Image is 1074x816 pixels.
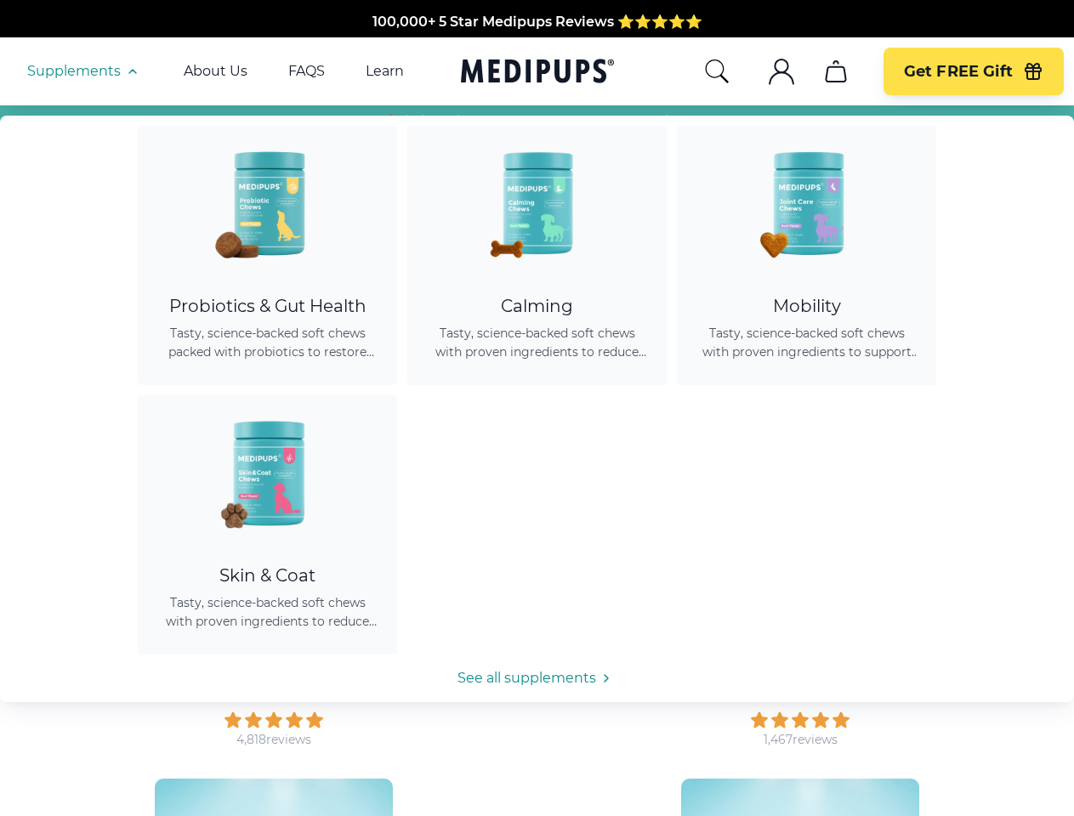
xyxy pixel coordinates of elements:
img: Probiotic Dog Chews - Medipups [191,126,344,279]
span: Made In The [GEOGRAPHIC_DATA] from domestic & globally sourced ingredients [254,14,820,30]
a: FAQS [288,63,325,80]
div: 4,818 reviews [236,732,311,748]
button: account [761,51,802,92]
a: Joint Care Chews - MedipupsMobilityTasty, science-backed soft chews with proven ingredients to su... [677,126,936,385]
button: cart [815,51,856,92]
a: Medipups [461,55,614,90]
img: Joint Care Chews - Medipups [730,126,884,279]
span: Supplements [27,63,121,80]
span: Tasty, science-backed soft chews with proven ingredients to reduce anxiety, promote relaxation, a... [428,324,646,361]
span: Get FREE Gift [904,62,1013,82]
a: Learn [366,63,404,80]
a: Skin & Coat Chews - MedipupsSkin & CoatTasty, science-backed soft chews with proven ingredients t... [138,395,397,654]
span: Tasty, science-backed soft chews packed with probiotics to restore gut balance, ease itching, sup... [158,324,377,361]
span: Tasty, science-backed soft chews with proven ingredients to reduce shedding, promote healthy skin... [158,593,377,631]
div: Probiotics & Gut Health [158,296,377,317]
div: Calming [428,296,646,317]
div: 1,467 reviews [764,732,838,748]
img: Skin & Coat Chews - Medipups [191,395,344,548]
a: Probiotic Dog Chews - MedipupsProbiotics & Gut HealthTasty, science-backed soft chews packed with... [138,126,397,385]
span: Tasty, science-backed soft chews with proven ingredients to support joint health, improve mobilit... [697,324,916,361]
a: Calming Dog Chews - MedipupsCalmingTasty, science-backed soft chews with proven ingredients to re... [407,126,667,385]
button: search [703,58,730,85]
a: About Us [184,63,247,80]
button: Supplements [27,61,143,82]
button: Get FREE Gift [884,48,1064,95]
div: Mobility [697,296,916,317]
div: Skin & Coat [158,565,377,586]
img: Calming Dog Chews - Medipups [461,126,614,279]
